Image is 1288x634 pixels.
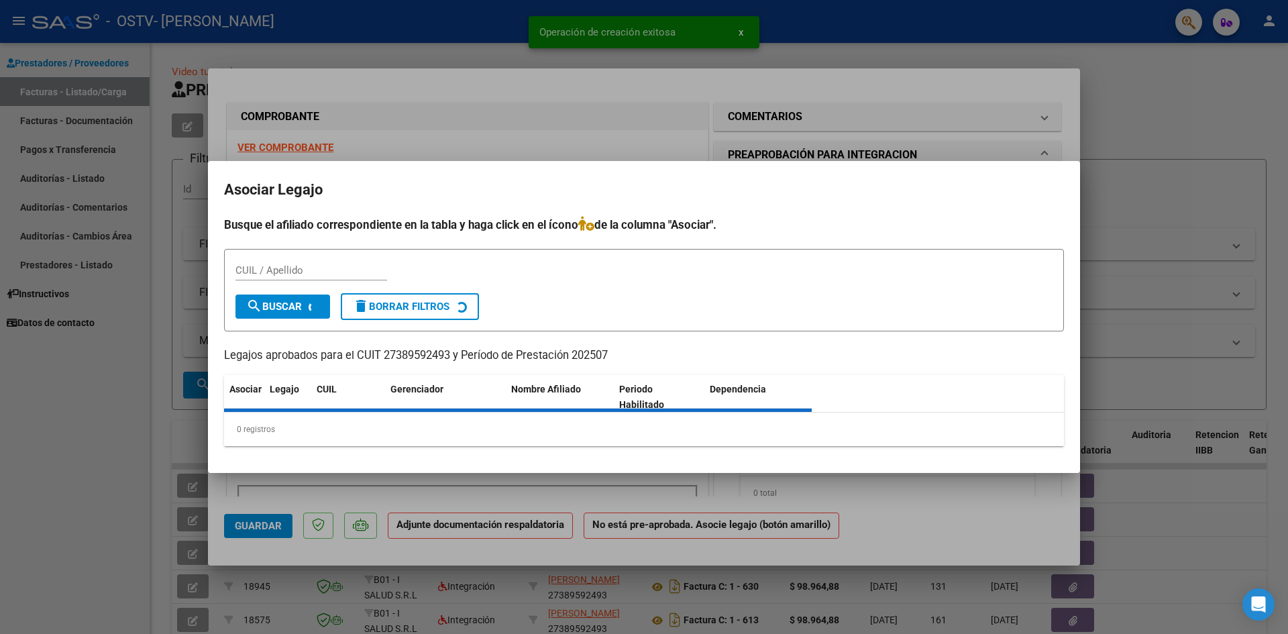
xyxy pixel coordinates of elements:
[385,375,506,419] datatable-header-cell: Gerenciador
[224,348,1064,364] p: Legajos aprobados para el CUIT 27389592493 y Período de Prestación 202507
[246,298,262,314] mat-icon: search
[1242,588,1275,621] div: Open Intercom Messenger
[246,301,302,313] span: Buscar
[224,177,1064,203] h2: Asociar Legajo
[353,298,369,314] mat-icon: delete
[341,293,479,320] button: Borrar Filtros
[229,384,262,394] span: Asociar
[264,375,311,419] datatable-header-cell: Legajo
[506,375,614,419] datatable-header-cell: Nombre Afiliado
[224,375,264,419] datatable-header-cell: Asociar
[224,413,1064,446] div: 0 registros
[704,375,812,419] datatable-header-cell: Dependencia
[511,384,581,394] span: Nombre Afiliado
[311,375,385,419] datatable-header-cell: CUIL
[619,384,664,410] span: Periodo Habilitado
[353,301,449,313] span: Borrar Filtros
[235,295,330,319] button: Buscar
[614,375,704,419] datatable-header-cell: Periodo Habilitado
[317,384,337,394] span: CUIL
[224,216,1064,233] h4: Busque el afiliado correspondiente en la tabla y haga click en el ícono de la columna "Asociar".
[390,384,443,394] span: Gerenciador
[270,384,299,394] span: Legajo
[710,384,766,394] span: Dependencia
